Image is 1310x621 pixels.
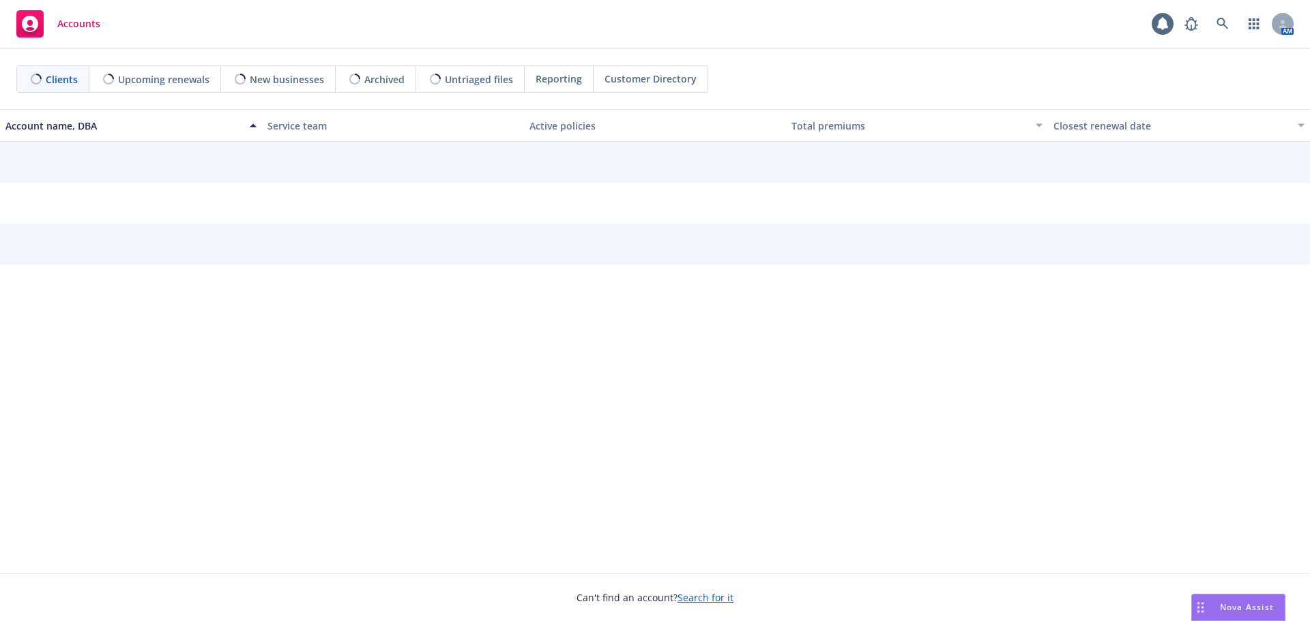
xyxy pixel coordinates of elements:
div: Total premiums [791,119,1028,133]
a: Search for it [678,591,733,604]
div: Drag to move [1192,594,1209,620]
span: New businesses [250,72,324,87]
span: Clients [46,72,78,87]
button: Total premiums [786,109,1048,142]
span: Upcoming renewals [118,72,209,87]
button: Active policies [524,109,786,142]
span: Nova Assist [1220,601,1274,613]
div: Service team [267,119,519,133]
span: Reporting [536,72,582,86]
button: Nova Assist [1191,594,1285,621]
div: Active policies [529,119,781,133]
div: Account name, DBA [5,119,242,133]
a: Accounts [11,5,106,43]
span: Accounts [57,18,100,29]
span: Archived [364,72,405,87]
div: Closest renewal date [1053,119,1290,133]
a: Switch app [1240,10,1268,37]
button: Closest renewal date [1048,109,1310,142]
button: Service team [262,109,524,142]
span: Can't find an account? [577,590,733,605]
span: Customer Directory [605,72,697,86]
a: Search [1209,10,1236,37]
a: Report a Bug [1178,10,1205,37]
span: Untriaged files [445,72,513,87]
